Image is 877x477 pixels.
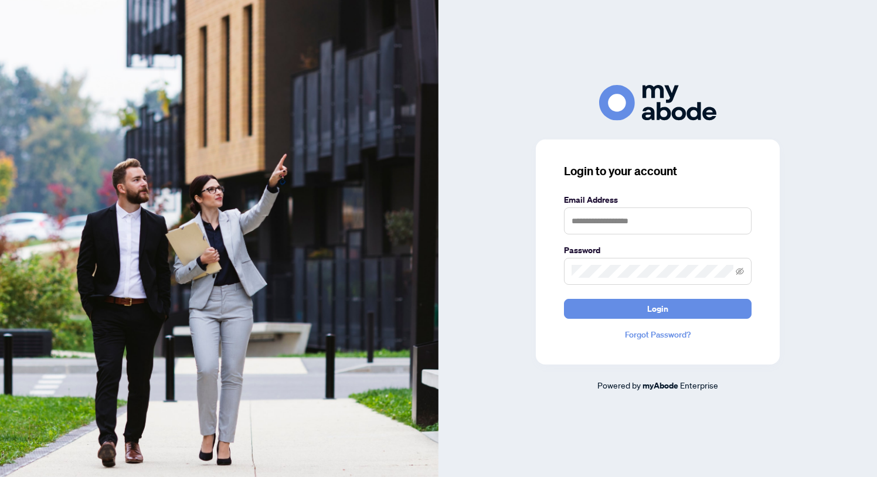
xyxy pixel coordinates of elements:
[736,267,744,275] span: eye-invisible
[647,299,668,318] span: Login
[680,380,718,390] span: Enterprise
[643,379,678,392] a: myAbode
[564,328,752,341] a: Forgot Password?
[564,193,752,206] label: Email Address
[597,380,641,390] span: Powered by
[564,244,752,257] label: Password
[599,85,716,121] img: ma-logo
[564,299,752,319] button: Login
[564,163,752,179] h3: Login to your account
